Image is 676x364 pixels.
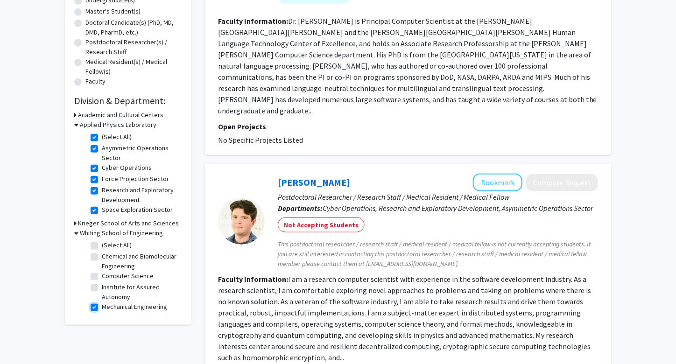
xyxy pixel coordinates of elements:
[85,77,106,86] label: Faculty
[102,302,167,312] label: Mechanical Engineering
[278,217,365,232] mat-chip: Not Accepting Students
[218,135,303,145] span: No Specific Projects Listed
[473,174,522,191] button: Add Eric McCorkle to Bookmarks
[7,322,40,357] iframe: Chat
[80,120,156,130] h3: Applied Physics Laboratory
[526,174,598,191] button: Compose Request to Eric McCorkle
[78,218,179,228] h3: Krieger School of Arts and Sciences
[85,18,182,37] label: Doctoral Candidate(s) (PhD, MD, DMD, PharmD, etc.)
[218,274,591,362] fg-read-more: I am a research computer scientist with experience in the software development industry. As a res...
[218,16,288,26] b: Faculty Information:
[102,174,169,184] label: Force Projection Sector
[74,95,182,106] h2: Division & Department:
[80,228,163,238] h3: Whiting School of Engineering
[278,203,323,213] b: Departments:
[278,239,598,269] span: This postdoctoral researcher / research staff / medical resident / medical fellow is not currentl...
[85,7,141,16] label: Master's Student(s)
[102,132,132,142] label: (Select All)
[102,282,179,302] label: Institute for Assured Autonomy
[102,271,154,281] label: Computer Science
[278,176,350,188] a: [PERSON_NAME]
[218,121,598,132] p: Open Projects
[85,57,182,77] label: Medical Resident(s) / Medical Fellow(s)
[218,16,597,115] fg-read-more: Dr. [PERSON_NAME] is Principal Computer Scientist at the [PERSON_NAME][GEOGRAPHIC_DATA][PERSON_NA...
[102,185,179,205] label: Research and Exploratory Development
[102,240,132,250] label: (Select All)
[102,205,173,215] label: Space Exploration Sector
[102,252,179,271] label: Chemical and Biomolecular Engineering
[218,274,288,284] b: Faculty Information:
[102,163,152,173] label: Cyber Operations
[323,203,593,213] span: Cyber Operations, Research and Exploratory Development, Asymmetric Operations Sector
[278,191,598,203] p: Postdoctoral Researcher / Research Staff / Medical Resident / Medical Fellow
[85,37,182,57] label: Postdoctoral Researcher(s) / Research Staff
[102,143,179,163] label: Asymmetric Operations Sector
[78,110,163,120] h3: Academic and Cultural Centers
